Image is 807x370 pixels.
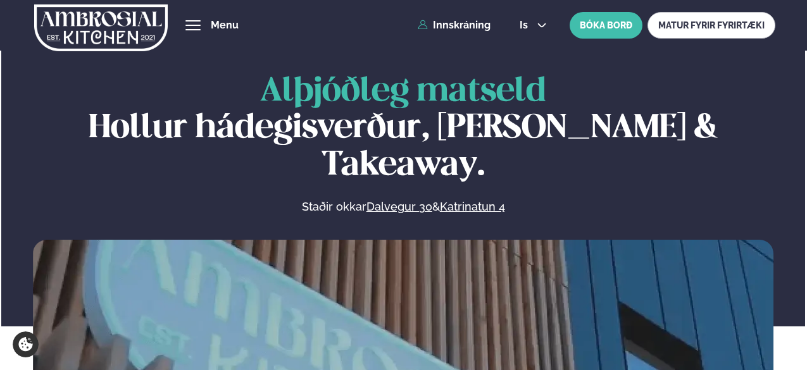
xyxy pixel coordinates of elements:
button: BÓKA BORÐ [570,12,642,39]
p: Staðir okkar & [164,199,642,214]
a: Innskráning [418,20,491,31]
button: is [510,20,557,30]
span: is [520,20,532,30]
h1: Hollur hádegisverður, [PERSON_NAME] & Takeaway. [33,73,773,184]
a: Katrinatun 4 [440,199,505,214]
a: Dalvegur 30 [366,199,432,214]
img: logo [34,2,168,54]
a: Cookie settings [13,331,39,357]
span: Alþjóðleg matseld [260,76,546,108]
button: hamburger [185,18,201,33]
a: MATUR FYRIR FYRIRTÆKI [647,12,775,39]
